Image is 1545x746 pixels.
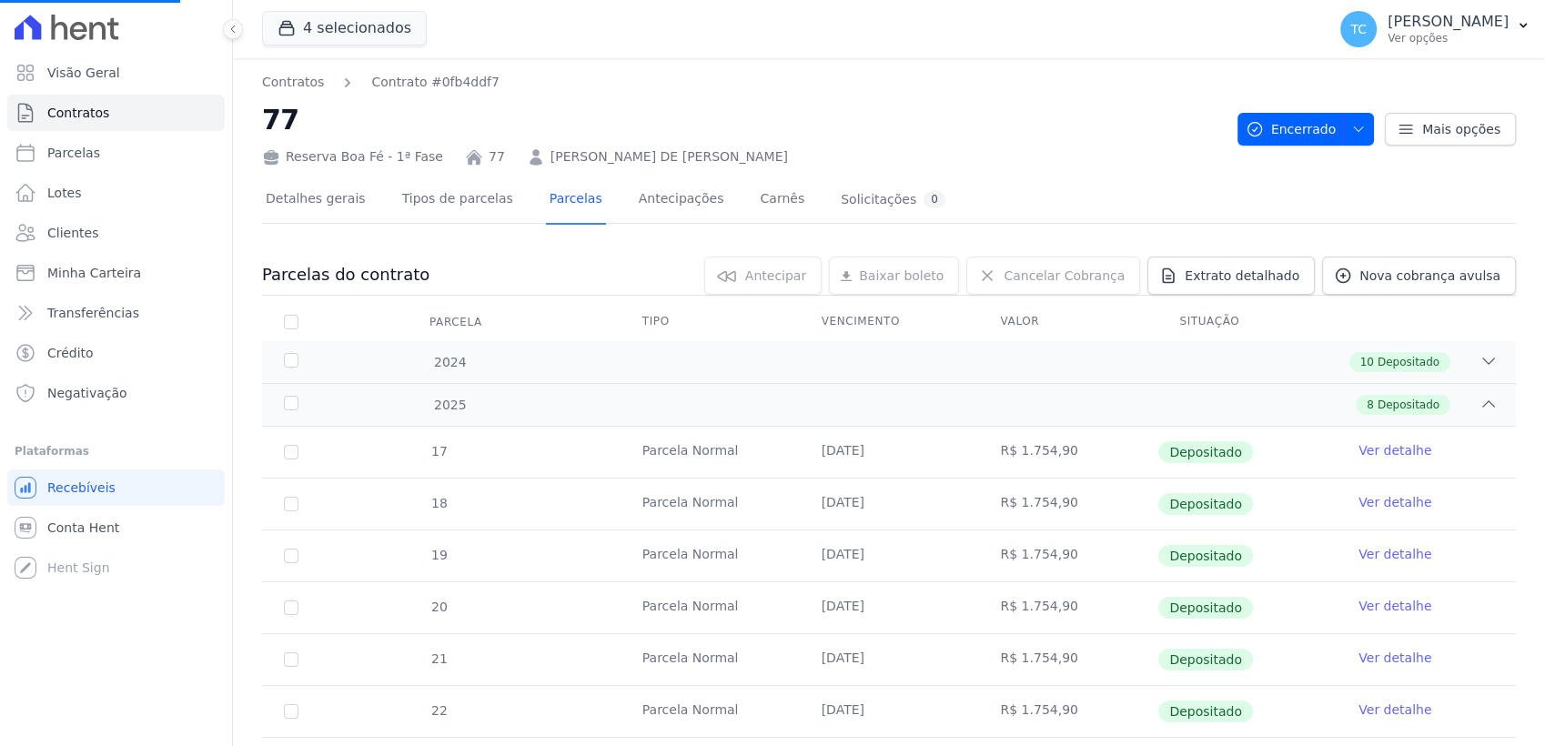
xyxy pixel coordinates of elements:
td: [DATE] [800,479,979,529]
a: Ver detalhe [1358,493,1431,511]
a: Tipos de parcelas [399,176,517,225]
button: TC [PERSON_NAME] Ver opções [1326,4,1545,55]
input: Só é possível selecionar pagamentos em aberto [284,549,298,563]
span: Negativação [47,384,127,402]
a: Mais opções [1385,113,1516,146]
td: [DATE] [800,686,979,737]
span: Minha Carteira [47,264,141,282]
span: Transferências [47,304,139,322]
span: Visão Geral [47,64,120,82]
span: 19 [429,548,448,562]
td: Parcela Normal [621,479,800,529]
input: Só é possível selecionar pagamentos em aberto [284,652,298,667]
a: Ver detalhe [1358,545,1431,563]
span: Parcelas [47,144,100,162]
a: Visão Geral [7,55,225,91]
div: Plataformas [15,440,217,462]
span: Depositado [1158,441,1253,463]
span: Extrato detalhado [1185,267,1299,285]
a: Contratos [7,95,225,131]
th: Tipo [621,303,800,341]
td: R$ 1.754,90 [978,686,1157,737]
span: Recebíveis [47,479,116,497]
span: 18 [429,496,448,510]
button: Encerrado [1237,113,1374,146]
td: Parcela Normal [621,686,800,737]
span: Contratos [47,104,109,122]
a: 77 [489,147,505,166]
td: R$ 1.754,90 [978,427,1157,478]
p: [PERSON_NAME] [1388,13,1509,31]
span: Depositado [1158,545,1253,567]
p: Ver opções [1388,31,1509,45]
th: Situação [1157,303,1337,341]
span: Depositado [1158,493,1253,515]
input: Só é possível selecionar pagamentos em aberto [284,497,298,511]
td: R$ 1.754,90 [978,582,1157,633]
a: Ver detalhe [1358,597,1431,615]
td: Parcela Normal [621,530,800,581]
td: R$ 1.754,90 [978,634,1157,685]
span: Depositado [1378,397,1439,413]
td: [DATE] [800,427,979,478]
a: Conta Hent [7,509,225,546]
a: Ver detalhe [1358,649,1431,667]
a: Antecipações [635,176,728,225]
span: Conta Hent [47,519,119,537]
a: Crédito [7,335,225,371]
span: Encerrado [1246,113,1336,146]
div: Parcela [408,304,504,340]
span: 8 [1367,397,1374,413]
button: 4 selecionados [262,11,427,45]
input: Só é possível selecionar pagamentos em aberto [284,445,298,459]
span: Nova cobrança avulsa [1359,267,1500,285]
a: Detalhes gerais [262,176,369,225]
nav: Breadcrumb [262,73,500,92]
th: Valor [978,303,1157,341]
div: 0 [924,191,945,208]
a: Transferências [7,295,225,331]
td: [DATE] [800,634,979,685]
span: Clientes [47,224,98,242]
td: [DATE] [800,582,979,633]
a: Clientes [7,215,225,251]
a: Carnês [756,176,808,225]
span: 22 [429,703,448,718]
input: Só é possível selecionar pagamentos em aberto [284,704,298,719]
span: Depositado [1378,354,1439,370]
div: Reserva Boa Fé - 1ª Fase [262,147,443,166]
a: Ver detalhe [1358,701,1431,719]
td: Parcela Normal [621,634,800,685]
a: Parcelas [7,135,225,171]
input: Só é possível selecionar pagamentos em aberto [284,600,298,615]
h2: 77 [262,99,1223,140]
nav: Breadcrumb [262,73,1223,92]
a: Extrato detalhado [1147,257,1315,295]
span: Lotes [47,184,82,202]
a: Contratos [262,73,324,92]
span: 10 [1360,354,1374,370]
a: Negativação [7,375,225,411]
span: TC [1350,23,1367,35]
div: Solicitações [841,191,945,208]
a: Parcelas [546,176,606,225]
span: Depositado [1158,701,1253,722]
td: R$ 1.754,90 [978,479,1157,529]
a: Nova cobrança avulsa [1322,257,1516,295]
a: Lotes [7,175,225,211]
a: Solicitações0 [837,176,949,225]
a: Ver detalhe [1358,441,1431,459]
span: Mais opções [1422,120,1500,138]
td: Parcela Normal [621,582,800,633]
span: 17 [429,444,448,459]
span: Depositado [1158,649,1253,670]
a: Minha Carteira [7,255,225,291]
span: 20 [429,600,448,614]
td: Parcela Normal [621,427,800,478]
th: Vencimento [800,303,979,341]
a: Recebíveis [7,469,225,506]
span: 21 [429,651,448,666]
span: Crédito [47,344,94,362]
td: R$ 1.754,90 [978,530,1157,581]
a: [PERSON_NAME] DE [PERSON_NAME] [550,147,788,166]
